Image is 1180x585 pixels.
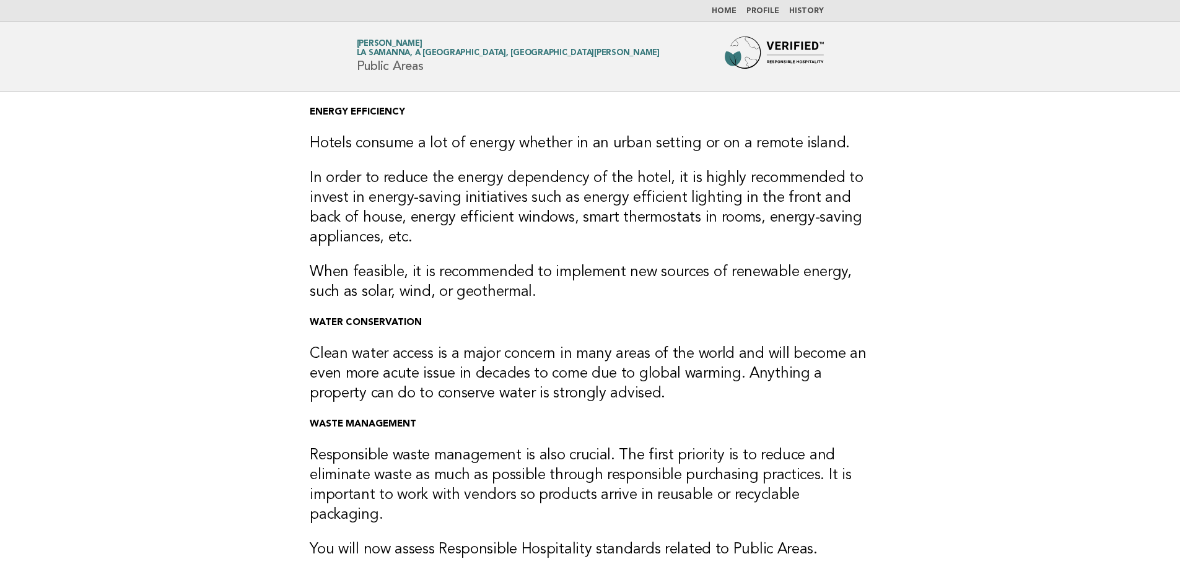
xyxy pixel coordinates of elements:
span: La Samanna, A [GEOGRAPHIC_DATA], [GEOGRAPHIC_DATA][PERSON_NAME] [357,50,660,58]
h3: Responsible waste management is also crucial. The first priority is to reduce and eliminate waste... [310,446,870,525]
a: History [789,7,824,15]
h3: Hotels consume a lot of energy whether in an urban setting or on a remote island. [310,134,870,154]
h3: In order to reduce the energy dependency of the hotel, it is highly recommended to invest in ener... [310,168,870,248]
h3: You will now assess Responsible Hospitality standards related to Public Areas. [310,540,870,560]
a: Profile [746,7,779,15]
strong: WASTE MANAGEMENT [310,420,416,429]
h3: When feasible, it is recommended to implement new sources of renewable energy, such as solar, win... [310,262,870,302]
h1: Public Areas [357,40,660,72]
img: Forbes Travel Guide [725,37,824,76]
a: Home [712,7,736,15]
strong: ENERGY EFFICIENCY [310,108,405,117]
strong: WATER CONSERVATION [310,318,422,327]
a: [PERSON_NAME]La Samanna, A [GEOGRAPHIC_DATA], [GEOGRAPHIC_DATA][PERSON_NAME] [357,40,660,57]
h3: Clean water access is a major concern in many areas of the world and will become an even more acu... [310,344,870,404]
